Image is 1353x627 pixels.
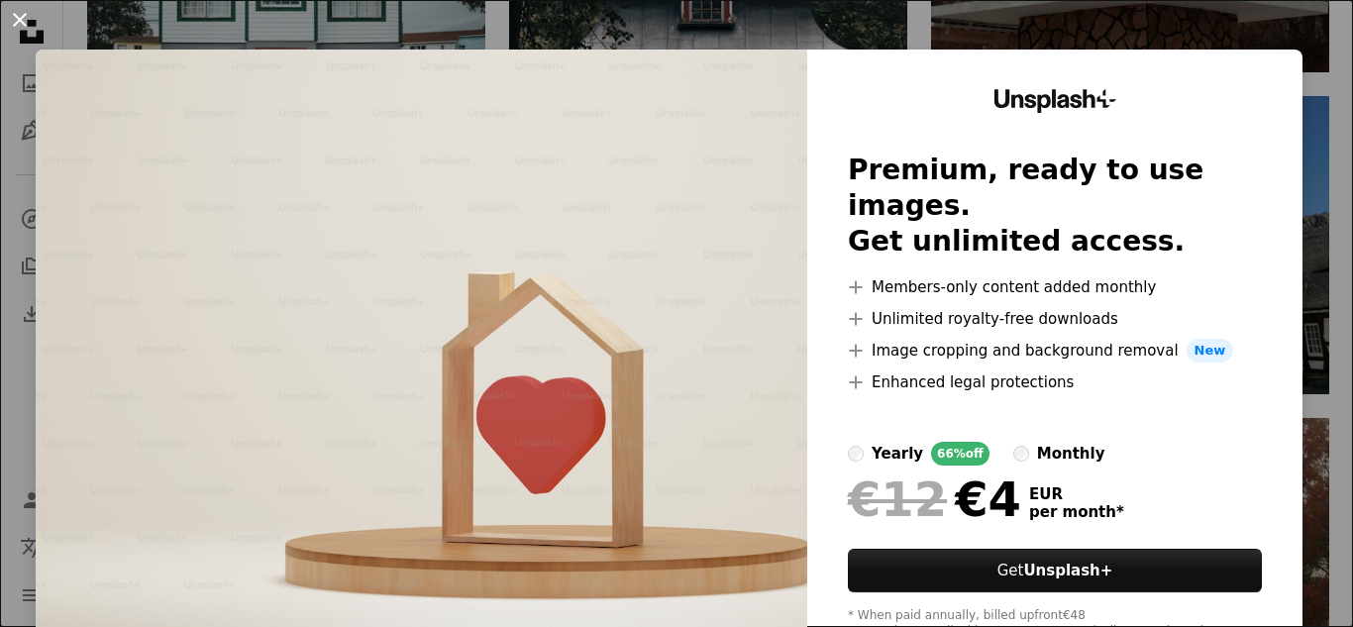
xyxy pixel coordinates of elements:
[848,473,1021,525] div: €4
[1029,485,1124,503] span: EUR
[1023,562,1112,579] strong: Unsplash+
[872,442,923,466] div: yearly
[848,549,1262,592] button: GetUnsplash+
[1037,442,1105,466] div: monthly
[848,370,1262,394] li: Enhanced legal protections
[931,442,989,466] div: 66% off
[848,153,1262,260] h2: Premium, ready to use images. Get unlimited access.
[848,339,1262,363] li: Image cropping and background removal
[1029,503,1124,521] span: per month *
[1013,446,1029,462] input: monthly
[848,275,1262,299] li: Members-only content added monthly
[848,307,1262,331] li: Unlimited royalty-free downloads
[848,473,947,525] span: €12
[848,446,864,462] input: yearly66%off
[1187,339,1234,363] span: New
